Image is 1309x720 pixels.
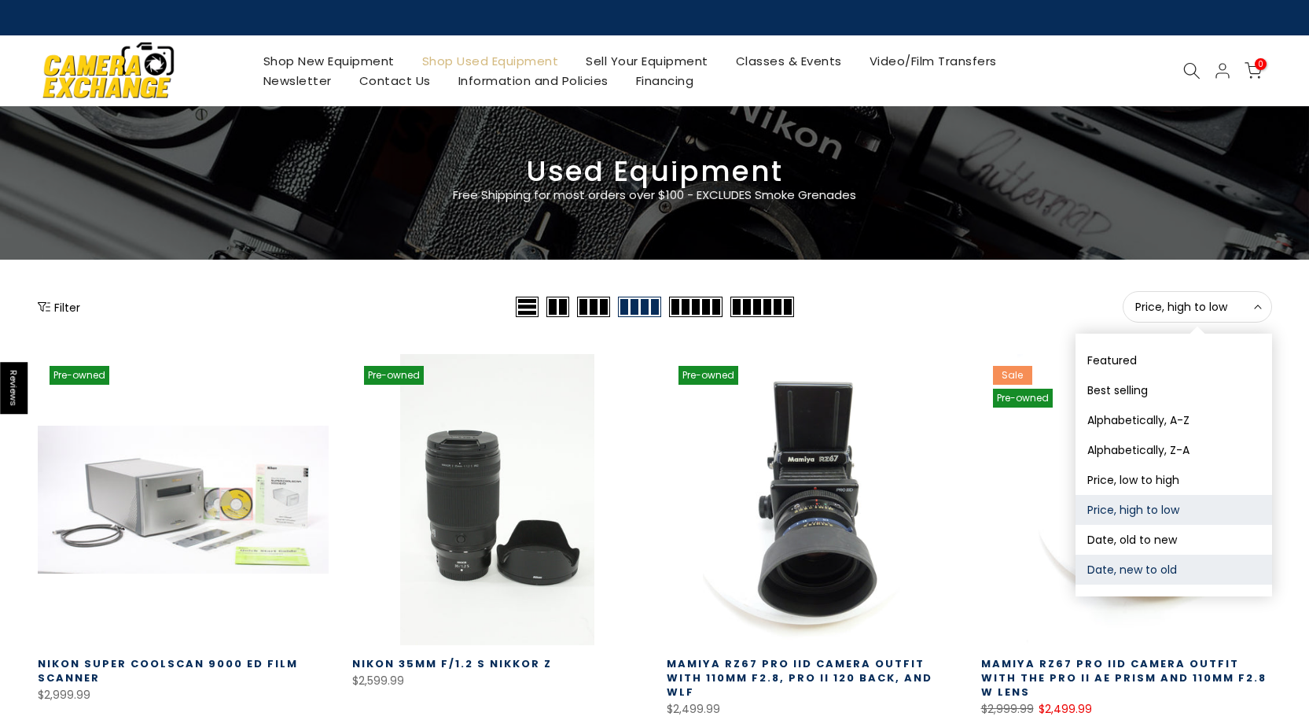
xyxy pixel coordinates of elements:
[38,656,298,685] a: Nikon Super Coolscan 9000 ED Film Scanner
[1076,525,1272,555] button: Date, old to new
[1076,345,1272,375] button: Featured
[572,51,723,71] a: Sell Your Equipment
[444,71,622,90] a: Information and Policies
[981,701,1034,717] del: $2,999.99
[1039,700,1092,719] ins: $2,499.99
[38,685,329,705] div: $2,999.99
[352,671,643,691] div: $2,599.99
[1076,435,1272,465] button: Alphabetically, Z-A
[345,71,444,90] a: Contact Us
[408,51,572,71] a: Shop Used Equipment
[667,656,932,700] a: Mamiya RZ67 Pro IID Camera Outfit with 110MM F2.8, Pro II 120 Back, and WLF
[981,656,1267,700] a: Mamiya RZ67 Pro IID Camera Outfit with the Pro II AE Prism and 110MM F2.8 W Lens
[249,51,408,71] a: Shop New Equipment
[38,161,1272,182] h3: Used Equipment
[1076,465,1272,495] button: Price, low to high
[1076,405,1272,435] button: Alphabetically, A-Z
[1135,300,1259,314] span: Price, high to low
[249,71,345,90] a: Newsletter
[360,186,950,205] p: Free Shipping for most orders over $100 - EXCLUDES Smoke Grenades
[1245,62,1262,79] a: 0
[667,700,958,719] div: $2,499.99
[855,51,1010,71] a: Video/Film Transfers
[1076,555,1272,585] button: Date, new to old
[1123,291,1272,323] button: Price, high to low
[352,656,552,671] a: Nikon 35mm f/1.2 S Nikkor Z
[1076,495,1272,525] button: Price, high to low
[622,71,708,90] a: Financing
[722,51,855,71] a: Classes & Events
[1255,58,1267,70] span: 0
[38,299,80,315] button: Show filters
[1076,375,1272,405] button: Best selling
